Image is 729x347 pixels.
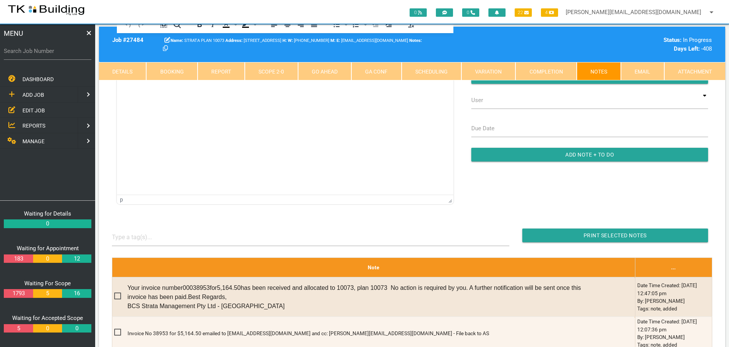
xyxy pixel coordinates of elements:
[405,19,418,30] button: Clear formatting
[24,210,71,217] a: Waiting for Details
[22,76,54,82] span: DASHBOARD
[146,62,197,80] a: Booking
[225,38,281,43] span: [STREET_ADDRESS]
[33,254,62,263] a: 0
[112,37,144,43] b: Job # 27484
[128,285,581,309] span: Your invoice number for has been received and allocated to 10073, plan 10073 No action is require...
[288,38,293,43] b: W:
[245,62,298,80] a: Scope 2-0
[62,324,91,333] a: 0
[24,280,71,287] a: Waiting For Scope
[674,45,700,52] b: Days Left:
[171,19,183,30] button: Find and replace
[33,289,62,298] a: 5
[522,229,708,242] input: Print Selected Notes
[410,8,427,17] span: 0
[635,258,712,277] th: ...
[308,19,321,30] button: Justify
[402,62,461,80] a: Scheduling
[282,38,287,43] b: H:
[635,277,712,317] td: Date Time Created: [DATE] 12:47:05 pm By: [PERSON_NAME] Tags: note, added
[193,19,206,30] button: Bold
[349,19,368,30] div: Numbered list
[382,19,395,30] button: Increase indent
[541,8,558,17] span: 4
[171,38,224,43] span: STRATA PLAN 10073
[22,123,45,129] span: REPORTS
[664,37,681,43] b: Status:
[515,8,532,17] span: 22
[409,38,422,43] b: Notes:
[239,19,258,30] div: Background color Black
[117,33,453,195] iframe: Rich Text Area
[17,245,79,252] a: Waiting for Appointment
[461,62,515,80] a: Variation
[22,138,45,144] span: MANAGE
[171,38,183,43] b: Name:
[288,38,329,43] span: [PHONE_NUMBER]
[220,19,239,30] div: Text color Black
[471,124,495,133] label: Due Date
[128,329,595,337] p: Invoice No 38953 for $5,164.50 emailed to [EMAIL_ADDRESS][DOMAIN_NAME] and cc: [PERSON_NAME][EMAI...
[198,62,245,80] a: Report
[448,196,452,203] div: Press the Up and Down arrow keys to resize the editor.
[462,8,479,17] span: 0
[568,36,712,53] div: In Progress -408
[135,19,148,30] button: Redo
[337,38,340,43] b: E:
[4,289,33,298] a: 1793
[217,285,241,291] strong: 5,164.50
[112,258,635,277] th: Note
[33,324,62,333] a: 0
[12,315,83,321] a: Waiting for Accepted Scope
[4,47,91,56] label: Search Job Number
[471,148,708,162] input: Add Note + To Do
[183,285,210,291] strong: 00038953
[268,19,281,30] button: Align left
[282,38,288,43] span: Home Phone
[664,62,725,80] a: Attachment
[22,107,45,113] span: EDIT JOB
[163,45,168,52] a: Click here copy customer information.
[206,19,219,30] button: Italic
[281,19,294,30] button: Align center
[577,62,621,80] a: Notes
[121,19,134,30] button: Undo
[621,62,664,80] a: Email
[120,197,123,203] div: p
[298,62,351,80] a: Go Ahead
[99,62,146,80] a: Details
[330,38,335,43] b: M:
[128,294,285,309] span: Best Regards, BCS Strata Management Pty Ltd - [GEOGRAPHIC_DATA]
[351,62,401,80] a: GA Conf
[62,289,91,298] a: 16
[225,38,242,43] b: Address:
[8,4,85,16] img: s3file
[4,254,33,263] a: 183
[4,28,23,38] span: MENU
[157,19,170,30] button: Select all
[112,229,169,246] input: Type a tag(s)...
[22,92,44,98] span: ADD JOB
[330,19,349,30] div: Bullet list
[369,19,382,30] button: Decrease indent
[337,38,408,43] span: [EMAIL_ADDRESS][DOMAIN_NAME]
[294,19,307,30] button: Align right
[4,324,33,333] a: 5
[4,219,91,228] a: 0
[62,254,91,263] a: 12
[515,62,576,80] a: Completion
